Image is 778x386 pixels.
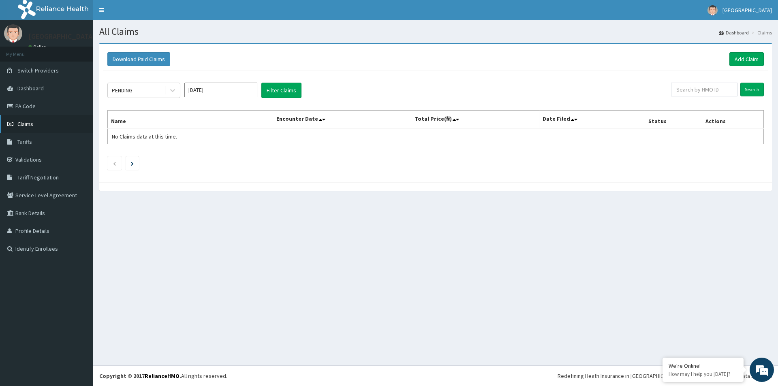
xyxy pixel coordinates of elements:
[17,67,59,74] span: Switch Providers
[702,111,763,129] th: Actions
[722,6,772,14] span: [GEOGRAPHIC_DATA]
[28,44,48,50] a: Online
[4,24,22,43] img: User Image
[273,111,411,129] th: Encounter Date
[99,26,772,37] h1: All Claims
[17,174,59,181] span: Tariff Negotiation
[558,372,772,380] div: Redefining Heath Insurance in [GEOGRAPHIC_DATA] using Telemedicine and Data Science!
[108,111,273,129] th: Name
[17,85,44,92] span: Dashboard
[411,111,539,129] th: Total Price(₦)
[261,83,301,98] button: Filter Claims
[740,83,764,96] input: Search
[669,362,737,369] div: We're Online!
[15,41,33,61] img: d_794563401_company_1708531726252_794563401
[645,111,702,129] th: Status
[112,133,177,140] span: No Claims data at this time.
[107,52,170,66] button: Download Paid Claims
[99,372,181,380] strong: Copyright © 2017 .
[28,33,95,40] p: [GEOGRAPHIC_DATA]
[184,83,257,97] input: Select Month and Year
[145,372,180,380] a: RelianceHMO
[133,4,152,23] div: Minimize live chat window
[539,111,645,129] th: Date Filed
[131,160,134,167] a: Next page
[729,52,764,66] a: Add Claim
[750,29,772,36] li: Claims
[17,120,33,128] span: Claims
[4,221,154,250] textarea: Type your message and hit 'Enter'
[671,83,737,96] input: Search by HMO ID
[42,45,136,56] div: Chat with us now
[707,5,718,15] img: User Image
[719,29,749,36] a: Dashboard
[669,371,737,377] p: How may I help you today?
[47,102,112,184] span: We're online!
[113,160,116,167] a: Previous page
[112,86,133,94] div: PENDING
[17,138,32,145] span: Tariffs
[93,365,778,386] footer: All rights reserved.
